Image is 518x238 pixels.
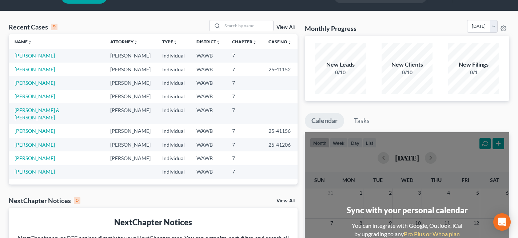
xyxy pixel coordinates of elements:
[110,39,138,44] a: Attorneyunfold_more
[226,124,263,138] td: 7
[315,69,366,76] div: 0/10
[15,39,32,44] a: Nameunfold_more
[226,151,263,165] td: 7
[287,40,292,44] i: unfold_more
[191,165,226,179] td: WAWB
[15,52,55,59] a: [PERSON_NAME]
[9,23,57,31] div: Recent Cases
[15,155,55,161] a: [PERSON_NAME]
[15,107,60,120] a: [PERSON_NAME] & [PERSON_NAME]
[493,213,511,231] div: Open Intercom Messenger
[15,128,55,134] a: [PERSON_NAME]
[173,40,178,44] i: unfold_more
[156,49,191,62] td: Individual
[28,40,32,44] i: unfold_more
[156,63,191,76] td: Individual
[191,63,226,76] td: WAWB
[134,40,138,44] i: unfold_more
[347,205,468,216] div: Sync with your personal calendar
[156,165,191,179] td: Individual
[382,60,433,69] div: New Clients
[263,63,298,76] td: 25-41152
[15,93,55,99] a: [PERSON_NAME]
[226,138,263,151] td: 7
[51,24,57,30] div: 9
[156,151,191,165] td: Individual
[191,90,226,103] td: WAWB
[226,165,263,179] td: 7
[252,40,257,44] i: unfold_more
[305,24,356,33] h3: Monthly Progress
[226,63,263,76] td: 7
[222,20,273,31] input: Search by name...
[315,60,366,69] div: New Leads
[191,49,226,62] td: WAWB
[104,49,156,62] td: [PERSON_NAME]
[404,230,460,237] a: Pro Plus or Whoa plan
[156,90,191,103] td: Individual
[448,69,499,76] div: 0/1
[15,66,55,72] a: [PERSON_NAME]
[104,124,156,138] td: [PERSON_NAME]
[15,80,55,86] a: [PERSON_NAME]
[191,76,226,90] td: WAWB
[226,90,263,103] td: 7
[15,217,292,228] div: NextChapter Notices
[448,60,499,69] div: New Filings
[382,69,433,76] div: 0/10
[305,113,344,129] a: Calendar
[216,40,220,44] i: unfold_more
[263,138,298,151] td: 25-41206
[276,198,295,203] a: View All
[156,138,191,151] td: Individual
[104,151,156,165] td: [PERSON_NAME]
[226,103,263,124] td: 7
[104,90,156,103] td: [PERSON_NAME]
[232,39,257,44] a: Chapterunfold_more
[156,76,191,90] td: Individual
[226,49,263,62] td: 7
[226,76,263,90] td: 7
[191,124,226,138] td: WAWB
[191,138,226,151] td: WAWB
[74,197,80,204] div: 0
[263,124,298,138] td: 25-41156
[156,124,191,138] td: Individual
[104,103,156,124] td: [PERSON_NAME]
[191,103,226,124] td: WAWB
[104,76,156,90] td: [PERSON_NAME]
[196,39,220,44] a: Districtunfold_more
[162,39,178,44] a: Typeunfold_more
[104,138,156,151] td: [PERSON_NAME]
[191,151,226,165] td: WAWB
[268,39,292,44] a: Case Nounfold_more
[104,63,156,76] td: [PERSON_NAME]
[276,25,295,30] a: View All
[347,113,376,129] a: Tasks
[15,142,55,148] a: [PERSON_NAME]
[15,168,55,175] a: [PERSON_NAME]
[9,196,80,205] div: NextChapter Notices
[156,103,191,124] td: Individual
